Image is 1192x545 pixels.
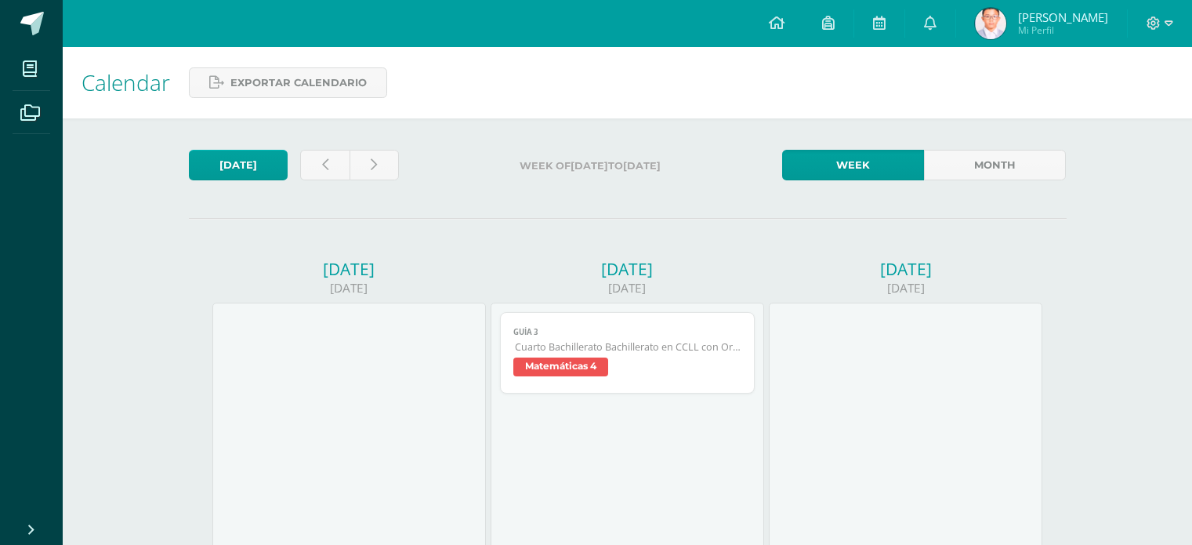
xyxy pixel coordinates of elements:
span: Mi Perfil [1018,24,1108,37]
img: 5895d0155528803d831cf451b55b8c09.png [975,8,1006,39]
span: Exportar calendario [230,68,367,97]
strong: [DATE] [623,160,661,172]
div: [DATE] [491,258,764,280]
a: Month [924,150,1066,180]
span: [PERSON_NAME] [1018,9,1108,25]
span: Matemáticas 4 [513,358,608,376]
strong: [DATE] [571,160,608,172]
div: [DATE] [769,280,1042,296]
div: [DATE] [212,280,486,296]
div: [DATE] [212,258,486,280]
div: [DATE] [769,258,1042,280]
span: Guía 3 [513,327,741,337]
a: [DATE] [189,150,288,180]
label: Week of to [411,150,770,182]
div: [DATE] [491,280,764,296]
a: Exportar calendario [189,67,387,98]
a: Week [782,150,924,180]
a: Guía 3Cuarto Bachillerato Bachillerato en CCLL con Orientación en Diseño GráficoMatemáticas 4 [500,312,755,394]
span: Cuarto Bachillerato Bachillerato en CCLL con Orientación en Diseño Gráfico [515,340,741,354]
span: Calendar [82,67,170,97]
